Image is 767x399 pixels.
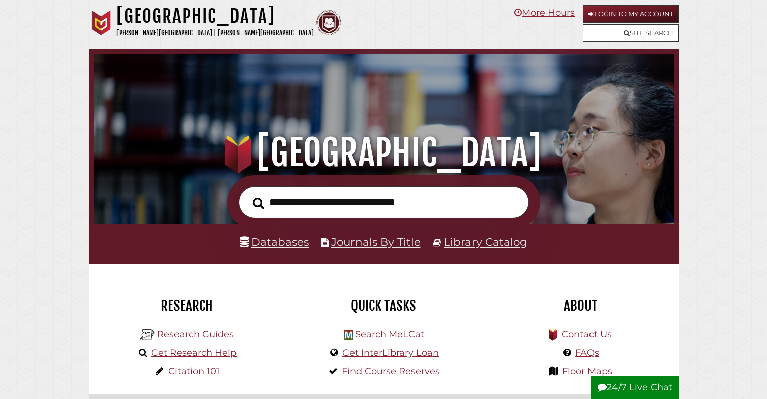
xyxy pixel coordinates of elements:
img: Hekman Library Logo [140,327,155,343]
a: Get Research Help [151,347,237,358]
button: Search [248,194,269,212]
h2: About [490,297,671,314]
a: More Hours [514,7,575,18]
a: Research Guides [157,329,234,340]
a: Site Search [583,24,679,42]
a: Contact Us [562,329,612,340]
a: Citation 101 [168,366,220,377]
a: Floor Maps [562,366,612,377]
h1: [GEOGRAPHIC_DATA] [105,131,662,175]
a: Databases [240,235,309,248]
h2: Research [96,297,278,314]
a: Search MeLCat [355,329,424,340]
a: Journals By Title [331,235,421,248]
a: Login to My Account [583,5,679,23]
a: FAQs [575,347,599,358]
a: Get InterLibrary Loan [342,347,439,358]
h2: Quick Tasks [293,297,475,314]
img: Hekman Library Logo [344,330,353,340]
a: Library Catalog [444,235,527,248]
img: Calvin University [89,10,114,35]
p: [PERSON_NAME][GEOGRAPHIC_DATA] | [PERSON_NAME][GEOGRAPHIC_DATA] [116,27,314,39]
img: Calvin Theological Seminary [316,10,341,35]
i: Search [253,197,264,209]
a: Find Course Reserves [342,366,440,377]
h1: [GEOGRAPHIC_DATA] [116,5,314,27]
